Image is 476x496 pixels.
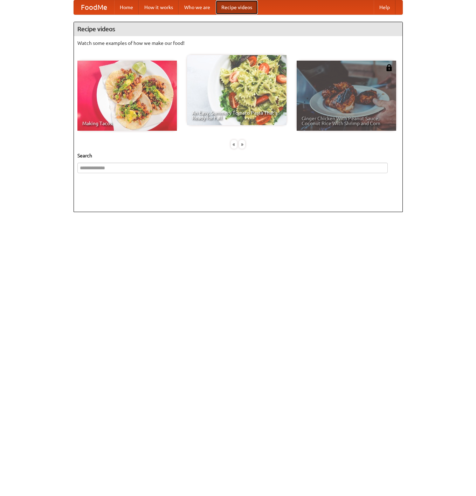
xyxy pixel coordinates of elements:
a: How it works [139,0,179,14]
a: FoodMe [74,0,114,14]
a: Home [114,0,139,14]
h5: Search [77,152,399,159]
div: » [239,140,245,149]
div: « [231,140,237,149]
span: An Easy, Summery Tomato Pasta That's Ready for Fall [192,110,282,120]
img: 483408.png [386,64,393,71]
a: An Easy, Summery Tomato Pasta That's Ready for Fall [187,55,287,125]
p: Watch some examples of how we make our food! [77,40,399,47]
span: Making Tacos [82,121,172,126]
a: Making Tacos [77,61,177,131]
h4: Recipe videos [74,22,402,36]
a: Help [374,0,395,14]
a: Recipe videos [216,0,258,14]
a: Who we are [179,0,216,14]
